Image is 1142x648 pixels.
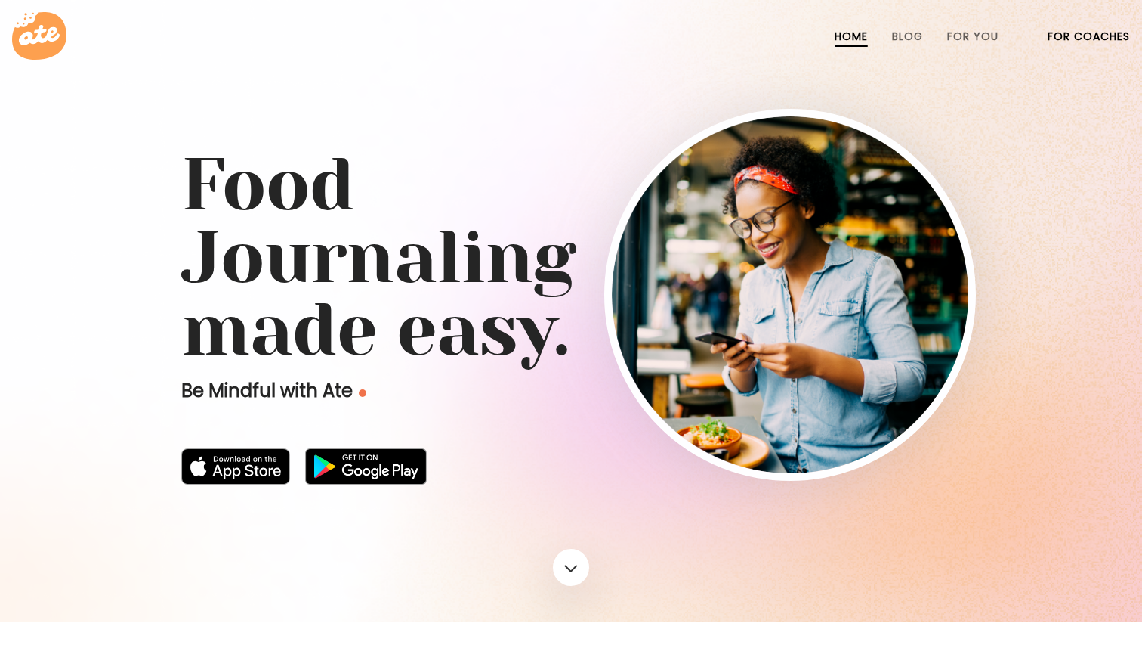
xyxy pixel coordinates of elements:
a: For You [947,30,998,42]
a: For Coaches [1048,30,1130,42]
img: home-hero-img-rounded.png [612,116,968,473]
img: badge-download-google.png [305,448,427,485]
a: Blog [892,30,923,42]
a: Home [835,30,868,42]
h1: Food Journaling made easy. [181,149,961,367]
img: badge-download-apple.svg [181,448,290,485]
p: Be Mindful with Ate [181,379,604,403]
